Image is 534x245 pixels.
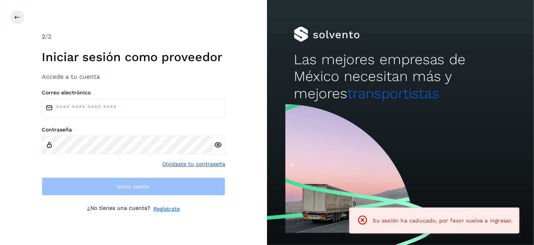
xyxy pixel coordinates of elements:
[42,50,225,64] h1: Iniciar sesión como proveedor
[42,177,225,196] button: Inicia sesión
[117,184,150,189] span: Inicia sesión
[162,160,225,168] a: Olvidaste tu contraseña
[42,73,225,80] h3: Accede a tu cuenta
[294,51,507,102] h2: Las mejores empresas de México necesitan más y mejores
[42,127,225,133] label: Contraseña
[373,217,513,224] span: Su sesión ha caducado, por favor vuelva a ingresar.
[42,33,45,40] span: 2
[42,32,225,41] div: /2
[42,89,225,96] label: Correo electrónico
[153,205,180,213] a: Regístrate
[347,85,439,102] span: transportistas
[87,205,150,213] p: ¿No tienes una cuenta?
